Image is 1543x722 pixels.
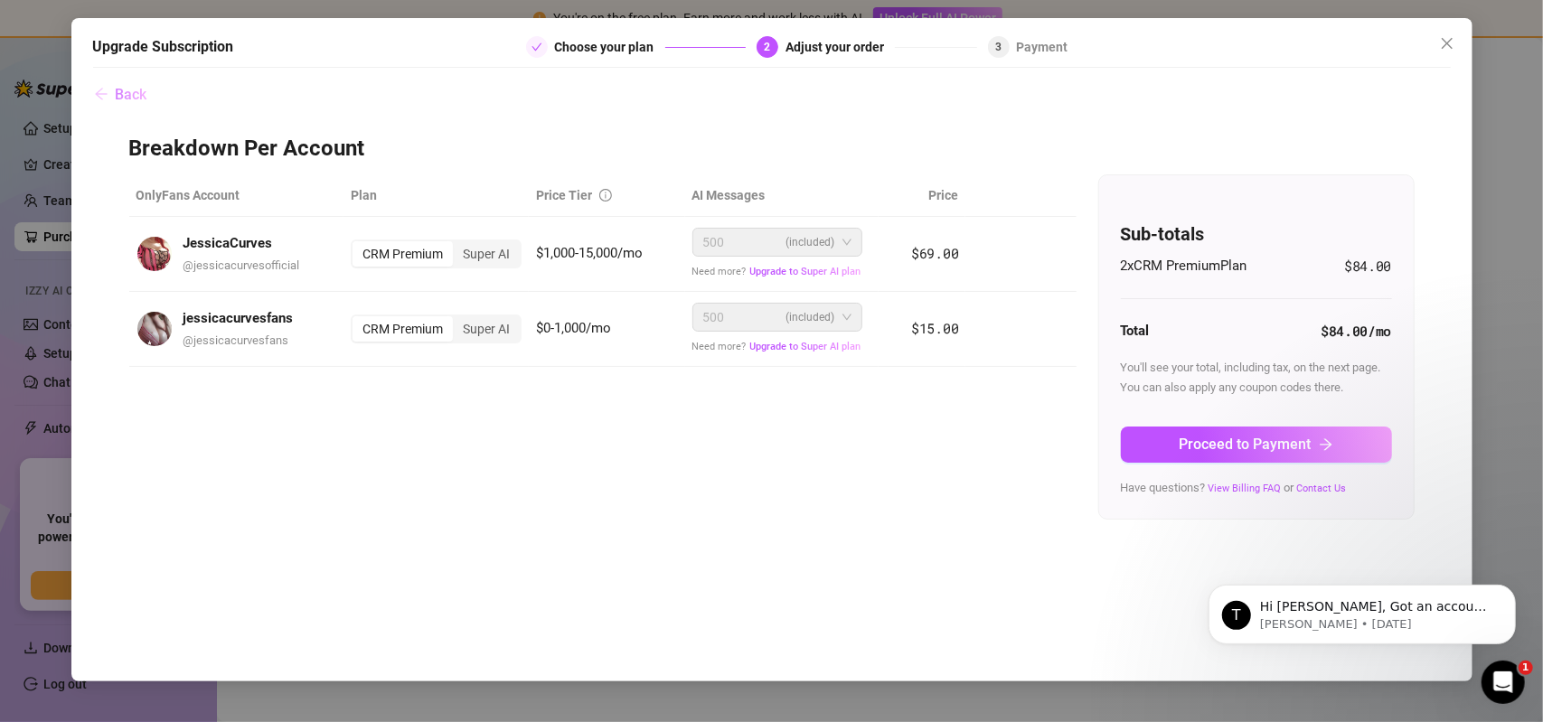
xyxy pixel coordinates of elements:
span: Have questions? or [1121,481,1347,494]
button: Proceed to Paymentarrow-right [1121,427,1392,463]
div: Super AI [453,241,520,267]
button: Back [93,77,148,113]
th: AI Messages [685,174,880,217]
span: arrow-left [94,87,108,101]
span: 500 [703,304,725,331]
span: 3 [995,41,1002,53]
div: CRM Premium [353,316,453,342]
button: Upgrade to Super AI plan [749,340,862,353]
span: 2 x CRM Premium Plan [1121,256,1247,277]
div: CRM Premium [353,241,453,267]
span: Upgrade to Super AI plan [750,266,861,277]
span: 2 [765,41,771,53]
span: $0-1,000/mo [536,320,611,336]
div: segmented control [351,239,522,268]
span: arrow-right [1319,437,1333,452]
span: (included) [786,229,835,256]
iframe: Intercom notifications message [1181,547,1543,673]
button: Close [1433,29,1462,58]
span: @ jessicacurvesfans [183,333,289,347]
strong: $84.00 /mo [1321,322,1391,340]
span: $69.00 [911,244,958,262]
th: Price [879,174,965,217]
span: $84.00 [1344,256,1391,277]
a: Contact Us [1297,483,1347,494]
span: $15.00 [911,319,958,337]
img: CxZxRu5o_normal.jpg [137,237,172,271]
a: View Billing FAQ [1209,483,1282,494]
span: close [1440,36,1454,51]
strong: Total [1121,323,1150,339]
div: Super AI [453,316,520,342]
span: You'll see your total, including tax, on the next page. You can also apply any coupon codes there. [1121,361,1381,394]
span: check [532,42,542,52]
span: Need more? [692,266,862,277]
span: Proceed to Payment [1180,436,1312,453]
span: 1 [1519,661,1533,675]
span: @ jessicacurvesofficial [183,258,300,272]
th: OnlyFans Account [129,174,344,217]
div: Choose your plan [555,36,665,58]
h5: Upgrade Subscription [93,36,234,58]
strong: JessicaCurves [183,235,273,251]
span: info-circle [599,189,612,202]
h4: Sub-totals [1121,221,1392,247]
span: Upgrade to Super AI plan [750,341,861,352]
iframe: Intercom live chat [1482,661,1525,704]
span: Close [1433,36,1462,51]
span: Need more? [692,341,862,352]
th: Plan [343,174,529,217]
span: $1,000-15,000/mo [536,245,643,261]
span: 500 [703,229,725,256]
h3: Breakdown Per Account [129,135,1415,164]
img: avatar.jpg [137,312,172,346]
span: (included) [786,304,835,331]
div: Adjust your order [786,36,895,58]
button: Upgrade to Super AI plan [749,265,862,278]
strong: jessicacurvesfans [183,310,294,326]
span: Back [116,86,147,103]
span: Price Tier [536,188,592,202]
div: Payment [1017,36,1068,58]
div: segmented control [351,314,522,343]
